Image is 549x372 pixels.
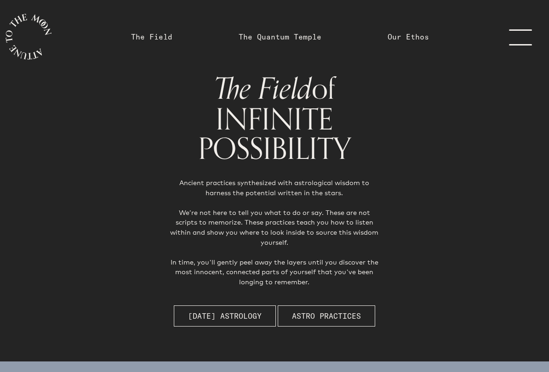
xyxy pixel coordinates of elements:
a: The Quantum Temple [239,31,321,42]
span: [DATE] Astrology [188,310,262,321]
a: The Field [131,31,172,42]
span: Astro Practices [292,310,361,321]
button: [DATE] Astrology [174,305,276,327]
span: The Field [214,65,312,113]
p: Ancient practices synthesized with astrological wisdom to harness the potential written in the st... [168,178,380,287]
h1: of INFINITE POSSIBILITY [154,73,395,163]
a: Our Ethos [388,31,429,42]
button: Astro Practices [278,305,375,327]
